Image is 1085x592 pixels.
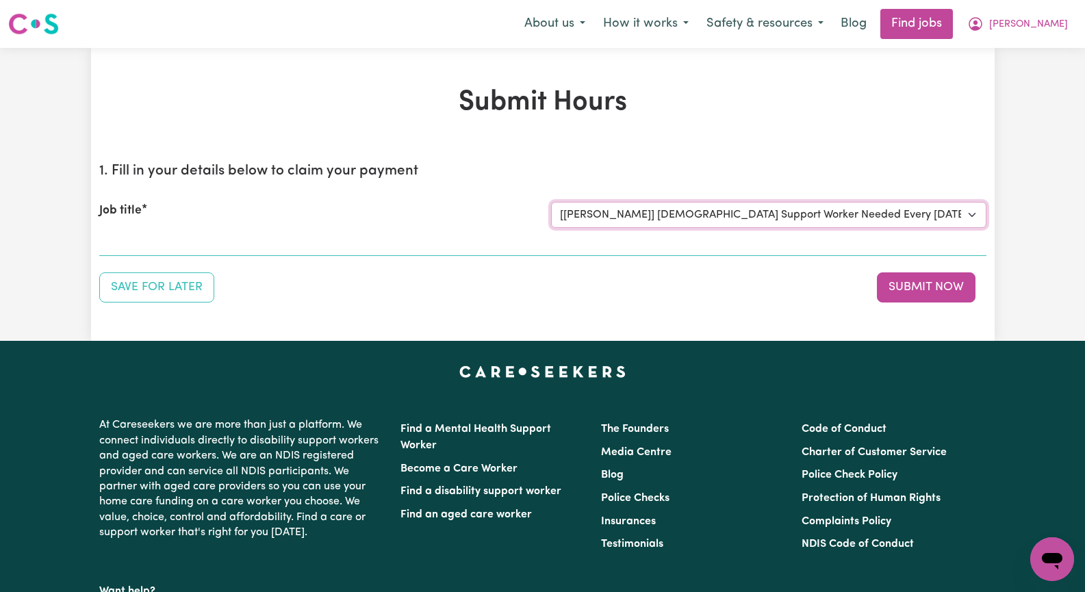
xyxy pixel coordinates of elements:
[1030,537,1074,581] iframe: Button to launch messaging window
[601,493,669,504] a: Police Checks
[400,424,551,451] a: Find a Mental Health Support Worker
[8,12,59,36] img: Careseekers logo
[802,493,941,504] a: Protection of Human Rights
[99,202,142,220] label: Job title
[601,447,672,458] a: Media Centre
[802,447,947,458] a: Charter of Customer Service
[8,8,59,40] a: Careseekers logo
[698,10,832,38] button: Safety & resources
[958,10,1077,38] button: My Account
[802,539,914,550] a: NDIS Code of Conduct
[594,10,698,38] button: How it works
[601,539,663,550] a: Testimonials
[880,9,953,39] a: Find jobs
[99,86,986,119] h1: Submit Hours
[400,486,561,497] a: Find a disability support worker
[99,272,214,303] button: Save your job report
[515,10,594,38] button: About us
[601,469,624,480] a: Blog
[989,17,1068,32] span: [PERSON_NAME]
[99,163,986,180] h2: 1. Fill in your details below to claim your payment
[459,365,626,376] a: Careseekers home page
[601,516,656,527] a: Insurances
[802,516,891,527] a: Complaints Policy
[99,412,384,545] p: At Careseekers we are more than just a platform. We connect individuals directly to disability su...
[832,9,875,39] a: Blog
[802,469,897,480] a: Police Check Policy
[400,463,518,474] a: Become a Care Worker
[877,272,975,303] button: Submit your job report
[601,424,669,435] a: The Founders
[802,424,886,435] a: Code of Conduct
[400,509,532,520] a: Find an aged care worker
